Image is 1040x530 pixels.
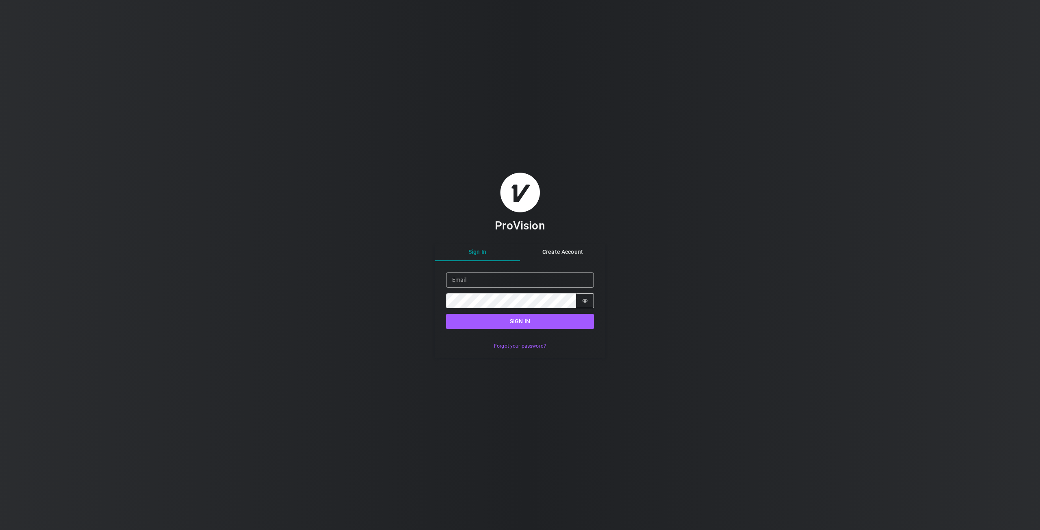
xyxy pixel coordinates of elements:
[520,243,605,261] button: Create Account
[576,293,594,308] button: Show password
[495,218,545,233] h3: ProVision
[446,273,594,288] input: Email
[490,340,550,352] button: Forgot your password?
[435,243,520,261] button: Sign In
[446,314,594,329] button: Sign in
